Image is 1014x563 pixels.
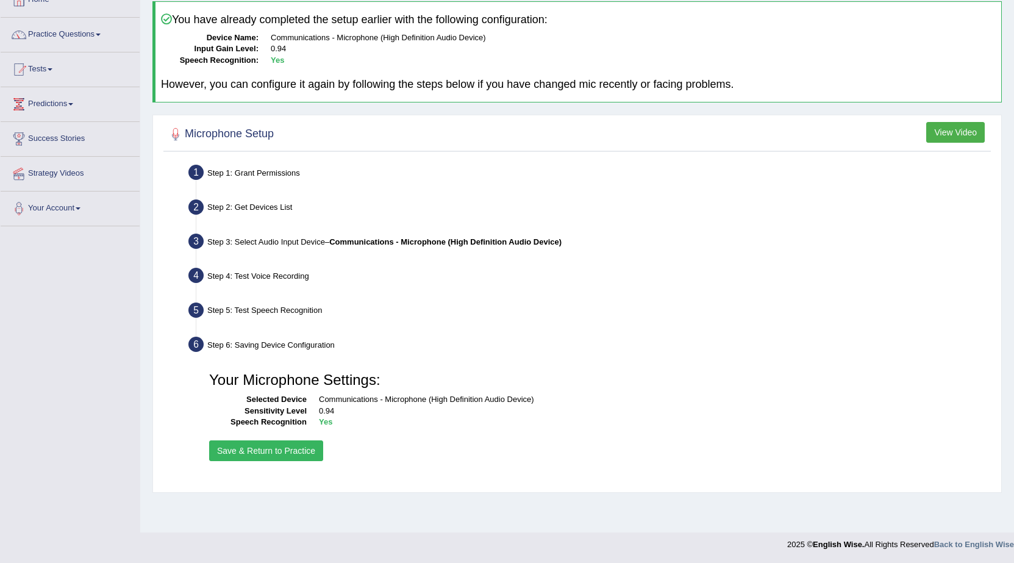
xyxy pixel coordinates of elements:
[926,122,985,143] button: View Video
[319,394,982,406] dd: Communications - Microphone (High Definition Audio Device)
[1,52,140,83] a: Tests
[209,406,307,417] dt: Sensitivity Level
[1,192,140,222] a: Your Account
[1,122,140,152] a: Success Stories
[183,161,996,188] div: Step 1: Grant Permissions
[209,440,323,461] button: Save & Return to Practice
[161,55,259,66] dt: Speech Recognition:
[161,43,259,55] dt: Input Gain Level:
[161,13,996,26] h4: You have already completed the setup earlier with the following configuration:
[209,372,982,388] h3: Your Microphone Settings:
[183,196,996,223] div: Step 2: Get Devices List
[183,299,996,326] div: Step 5: Test Speech Recognition
[183,333,996,360] div: Step 6: Saving Device Configuration
[183,230,996,257] div: Step 3: Select Audio Input Device
[934,540,1014,549] a: Back to English Wise
[183,264,996,291] div: Step 4: Test Voice Recording
[319,417,332,426] b: Yes
[1,18,140,48] a: Practice Questions
[271,56,284,65] b: Yes
[161,32,259,44] dt: Device Name:
[787,533,1014,550] div: 2025 © All Rights Reserved
[325,237,562,246] span: –
[166,125,274,143] h2: Microphone Setup
[209,394,307,406] dt: Selected Device
[271,32,996,44] dd: Communications - Microphone (High Definition Audio Device)
[319,406,982,417] dd: 0.94
[813,540,864,549] strong: English Wise.
[161,79,996,91] h4: However, you can configure it again by following the steps below if you have changed mic recently...
[329,237,562,246] b: Communications - Microphone (High Definition Audio Device)
[1,87,140,118] a: Predictions
[209,417,307,428] dt: Speech Recognition
[271,43,996,55] dd: 0.94
[1,157,140,187] a: Strategy Videos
